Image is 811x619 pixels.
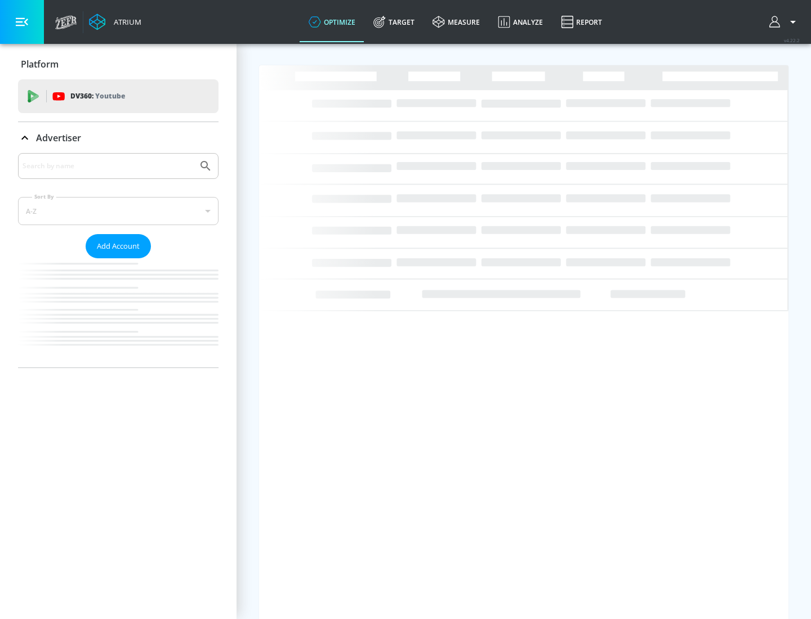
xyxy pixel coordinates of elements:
a: Analyze [489,2,552,42]
input: Search by name [23,159,193,173]
div: Atrium [109,17,141,27]
p: Youtube [95,90,125,102]
label: Sort By [32,193,56,200]
a: measure [424,2,489,42]
p: DV360: [70,90,125,102]
div: Advertiser [18,122,219,154]
p: Platform [21,58,59,70]
button: Add Account [86,234,151,258]
nav: list of Advertiser [18,258,219,367]
a: Atrium [89,14,141,30]
div: DV360: Youtube [18,79,219,113]
div: Platform [18,48,219,80]
a: Target [364,2,424,42]
p: Advertiser [36,132,81,144]
a: optimize [300,2,364,42]
div: Advertiser [18,153,219,367]
span: Add Account [97,240,140,253]
a: Report [552,2,611,42]
span: v 4.22.2 [784,37,800,43]
div: A-Z [18,197,219,225]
